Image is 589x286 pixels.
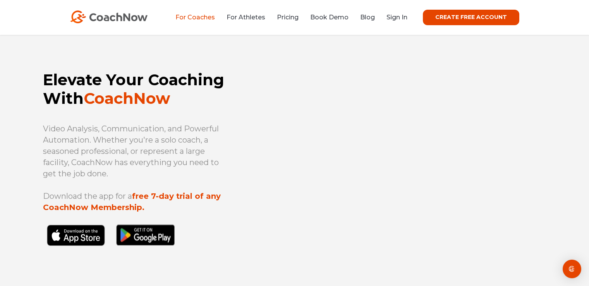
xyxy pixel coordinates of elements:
a: Sign In [386,14,407,21]
a: For Coaches [175,14,215,21]
p: Download the app for a [43,191,234,213]
a: CREATE FREE ACCOUNT [423,10,519,25]
a: Pricing [277,14,299,21]
img: CoachNow Logo [70,10,148,23]
img: Black Download CoachNow on the App Store Button [43,224,179,263]
a: Book Demo [310,14,349,21]
a: Blog [360,14,375,21]
a: For Athletes [227,14,265,21]
p: Video Analysis, Communication, and Powerful Automation. Whether you're a solo coach, a seasoned p... [43,123,234,179]
div: Open Intercom Messenger [563,260,581,278]
iframe: YouTube video player [264,82,546,243]
strong: free 7-day trial of any CoachNow Membership. [43,191,221,212]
